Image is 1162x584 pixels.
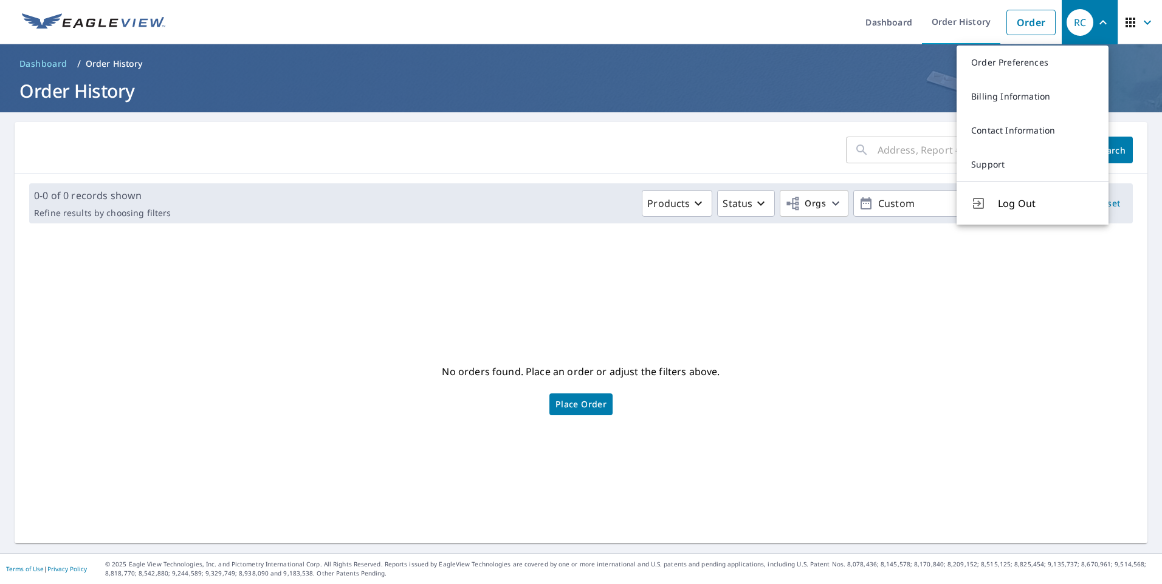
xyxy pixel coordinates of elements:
p: Custom [873,193,1016,214]
p: Refine results by choosing filters [34,208,171,219]
button: Status [717,190,775,217]
a: Order Preferences [957,46,1109,80]
img: EV Logo [22,13,165,32]
p: 0-0 of 0 records shown [34,188,171,203]
span: Reset [1094,196,1123,211]
p: | [6,565,87,572]
button: Products [642,190,712,217]
a: Privacy Policy [47,565,87,573]
a: Dashboard [15,54,72,73]
p: Status [723,196,752,211]
span: Dashboard [19,58,67,70]
button: Orgs [780,190,848,217]
button: Log Out [957,182,1109,225]
a: Order [1006,10,1056,35]
li: / [77,56,81,71]
p: No orders found. Place an order or adjust the filters above. [442,362,720,381]
a: Support [957,148,1109,182]
span: Log Out [998,196,1094,211]
span: Search [1099,144,1123,156]
h1: Order History [15,78,1147,103]
p: © 2025 Eagle View Technologies, Inc. and Pictometry International Corp. All Rights Reserved. Repo... [105,560,1156,578]
span: Orgs [785,196,826,211]
div: RC [1067,9,1093,36]
button: Search [1089,137,1133,163]
span: Place Order [555,401,607,407]
p: Order History [86,58,143,70]
a: Billing Information [957,80,1109,114]
button: Reset [1089,190,1128,217]
nav: breadcrumb [15,54,1147,73]
a: Place Order [549,393,613,415]
input: Address, Report #, Claim ID, etc. [878,133,1079,167]
a: Terms of Use [6,565,44,573]
p: Products [647,196,690,211]
a: Contact Information [957,114,1109,148]
button: Custom [853,190,1036,217]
